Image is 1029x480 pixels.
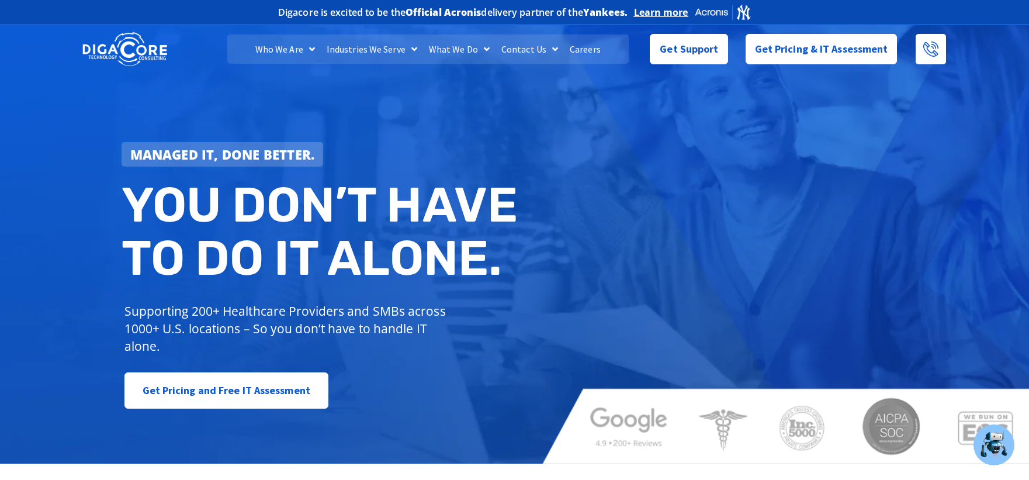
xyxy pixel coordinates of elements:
[250,34,321,64] a: Who We Are
[583,6,628,19] b: Yankees.
[755,37,888,61] span: Get Pricing & IT Assessment
[321,34,423,64] a: Industries We Serve
[122,142,324,167] a: Managed IT, done better.
[278,8,628,17] h2: Digacore is excited to be the delivery partner of the
[124,302,451,355] p: Supporting 200+ Healthcare Providers and SMBs across 1000+ U.S. locations – So you don’t have to ...
[746,34,898,64] a: Get Pricing & IT Assessment
[122,178,524,285] h2: You don’t have to do IT alone.
[227,34,628,64] nav: Menu
[143,379,310,402] span: Get Pricing and Free IT Assessment
[130,146,315,163] strong: Managed IT, done better.
[660,37,718,61] span: Get Support
[650,34,727,64] a: Get Support
[634,6,688,18] a: Learn more
[124,372,328,409] a: Get Pricing and Free IT Assessment
[82,31,167,68] img: DigaCore Technology Consulting
[694,4,751,20] img: Acronis
[496,34,564,64] a: Contact Us
[564,34,607,64] a: Careers
[406,6,481,19] b: Official Acronis
[423,34,496,64] a: What We Do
